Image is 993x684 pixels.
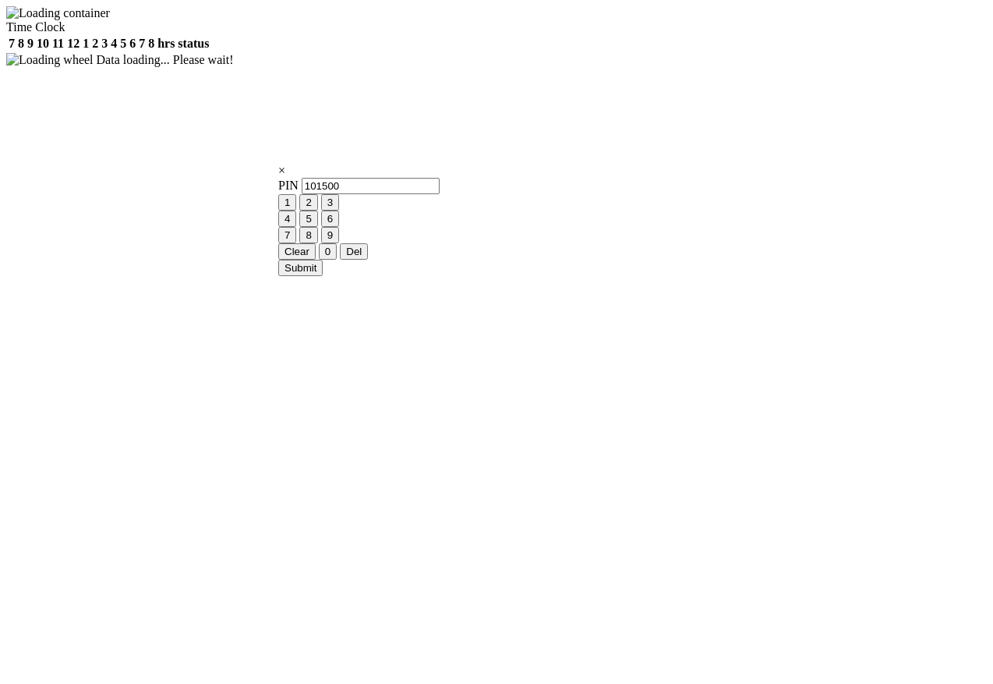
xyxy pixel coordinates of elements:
[177,36,210,51] th: status
[147,36,155,51] th: 8
[6,53,94,67] img: Loading wheel
[321,227,339,243] button: 9
[119,36,127,51] th: 5
[278,179,299,192] label: PIN
[51,36,65,51] th: 11
[6,20,65,34] a: Time Clock
[138,36,146,51] th: 7
[8,36,16,51] th: 7
[321,211,339,227] button: 6
[278,164,285,177] a: ×
[17,36,25,51] th: 8
[101,36,108,51] th: 3
[299,194,317,211] button: 2
[27,36,34,51] th: 9
[278,260,323,276] input: Submit
[278,194,296,211] button: 1
[36,36,50,51] th: 10
[82,36,90,51] th: 1
[299,211,317,227] button: 5
[6,6,110,20] img: Loading container
[157,36,175,51] th: hrs
[91,36,99,51] th: 2
[278,211,296,227] button: 4
[299,227,317,243] button: 8
[66,36,80,51] th: 12
[278,243,316,260] button: Clear
[97,53,234,66] span: Data loading... Please wait!
[319,243,337,260] button: 0
[129,36,136,51] th: 6
[278,227,296,243] button: 7
[340,243,368,260] button: Del
[321,194,339,211] button: 3
[110,36,118,51] th: 4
